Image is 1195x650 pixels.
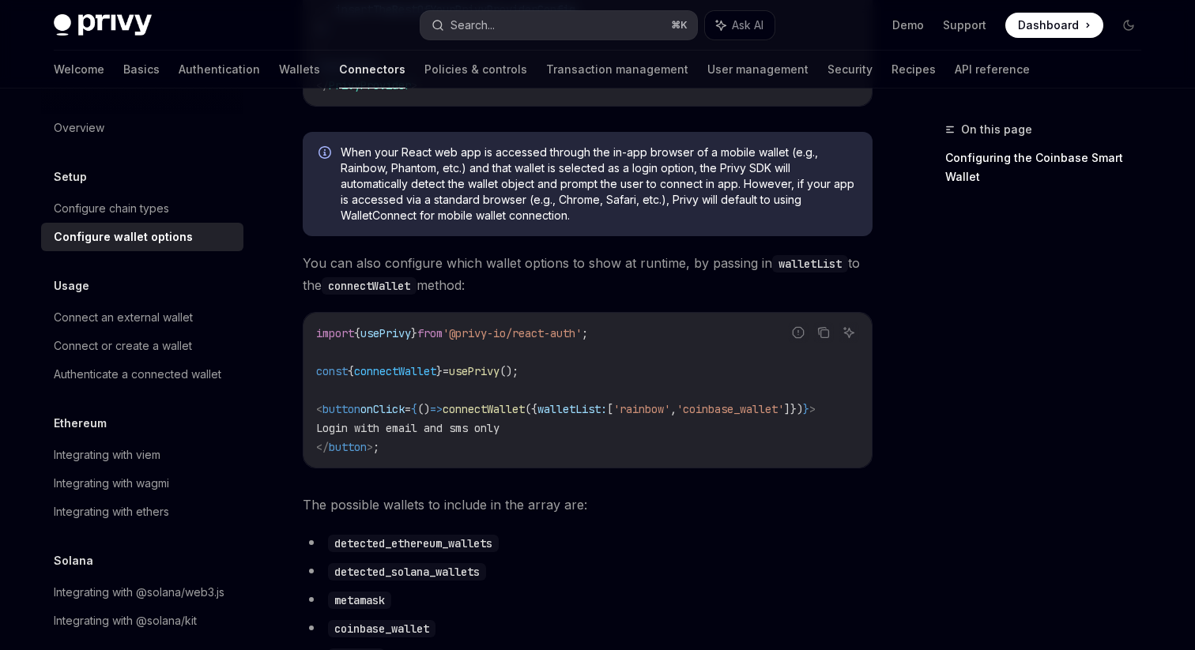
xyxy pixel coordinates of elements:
span: You can also configure which wallet options to show at runtime, by passing in to the method: [303,252,873,296]
a: Recipes [892,51,936,88]
span: The possible wallets to include in the array are: [303,494,873,516]
span: button [322,402,360,416]
div: Connect or create a wallet [54,336,192,355]
span: connectWallet [443,402,525,416]
span: </ [316,440,329,454]
span: { [354,326,360,340]
h5: Solana [54,551,93,570]
a: Integrating with viem [41,441,243,469]
button: Ask AI [705,11,775,39]
span: 'coinbase_wallet' [677,402,784,416]
span: > [809,402,816,416]
button: Ask AI [839,322,859,343]
span: import [316,326,354,340]
span: const [316,364,348,378]
button: Toggle dark mode [1116,13,1141,38]
a: Configuring the Coinbase Smart Wallet [945,145,1154,190]
h5: Setup [54,167,87,186]
a: Transaction management [546,51,688,88]
span: Login with email and sms only [316,421,499,435]
a: Connectors [339,51,405,88]
a: Configure chain types [41,194,243,223]
a: Support [943,17,986,33]
div: Configure wallet options [54,227,193,246]
span: } [411,326,417,340]
a: Authentication [179,51,260,88]
span: button [329,440,367,454]
span: ({ [525,402,537,416]
span: < [316,402,322,416]
span: => [430,402,443,416]
span: = [405,402,411,416]
a: API reference [955,51,1030,88]
a: Basics [123,51,160,88]
div: Authenticate a connected wallet [54,365,221,384]
a: Connect or create a wallet [41,332,243,360]
a: Integrating with wagmi [41,469,243,498]
div: Integrating with @solana/web3.js [54,583,224,602]
a: Authenticate a connected wallet [41,360,243,389]
div: Search... [450,16,495,35]
span: When your React web app is accessed through the in-app browser of a mobile wallet (e.g., Rainbow,... [341,145,857,224]
div: Integrating with @solana/kit [54,611,197,630]
div: Overview [54,118,104,137]
span: Dashboard [1018,17,1079,33]
span: { [411,402,417,416]
code: walletList [772,255,848,272]
div: Integrating with viem [54,445,160,464]
a: Security [827,51,873,88]
span: onClick [360,402,405,416]
span: = [443,364,449,378]
code: detected_solana_wallets [328,563,486,580]
a: Configure wallet options [41,223,243,251]
a: Connect an external wallet [41,303,243,332]
span: { [348,364,354,378]
a: Wallets [279,51,320,88]
span: , [670,402,677,416]
a: Integrating with @solana/web3.js [41,578,243,607]
button: Copy the contents from the code block [813,322,834,343]
a: Demo [892,17,924,33]
span: (); [499,364,518,378]
span: usePrivy [360,326,411,340]
span: connectWallet [354,364,436,378]
h5: Ethereum [54,414,107,433]
span: [ [607,402,613,416]
span: usePrivy [449,364,499,378]
span: ; [582,326,588,340]
button: Report incorrect code [788,322,809,343]
span: > [367,440,373,454]
span: On this page [961,120,1032,139]
span: '@privy-io/react-auth' [443,326,582,340]
div: Connect an external wallet [54,308,193,327]
span: } [803,402,809,416]
a: Welcome [54,51,104,88]
a: Integrating with @solana/kit [41,607,243,635]
span: 'rainbow' [613,402,670,416]
span: walletList: [537,402,607,416]
svg: Info [319,146,334,162]
code: connectWallet [322,277,417,295]
span: () [417,402,430,416]
span: Ask AI [732,17,763,33]
div: Integrating with ethers [54,502,169,521]
a: Integrating with ethers [41,498,243,526]
span: ]}) [784,402,803,416]
button: Search...⌘K [420,11,697,39]
div: Integrating with wagmi [54,474,169,493]
code: coinbase_wallet [328,620,435,637]
code: metamask [328,592,391,609]
code: detected_ethereum_wallets [328,535,499,552]
span: } [436,364,443,378]
a: Policies & controls [424,51,527,88]
a: Overview [41,114,243,142]
span: from [417,326,443,340]
span: ⌘ K [671,19,688,32]
span: ; [373,440,379,454]
div: Configure chain types [54,199,169,218]
a: Dashboard [1005,13,1103,38]
h5: Usage [54,276,89,295]
a: User management [707,51,809,88]
img: dark logo [54,14,152,36]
